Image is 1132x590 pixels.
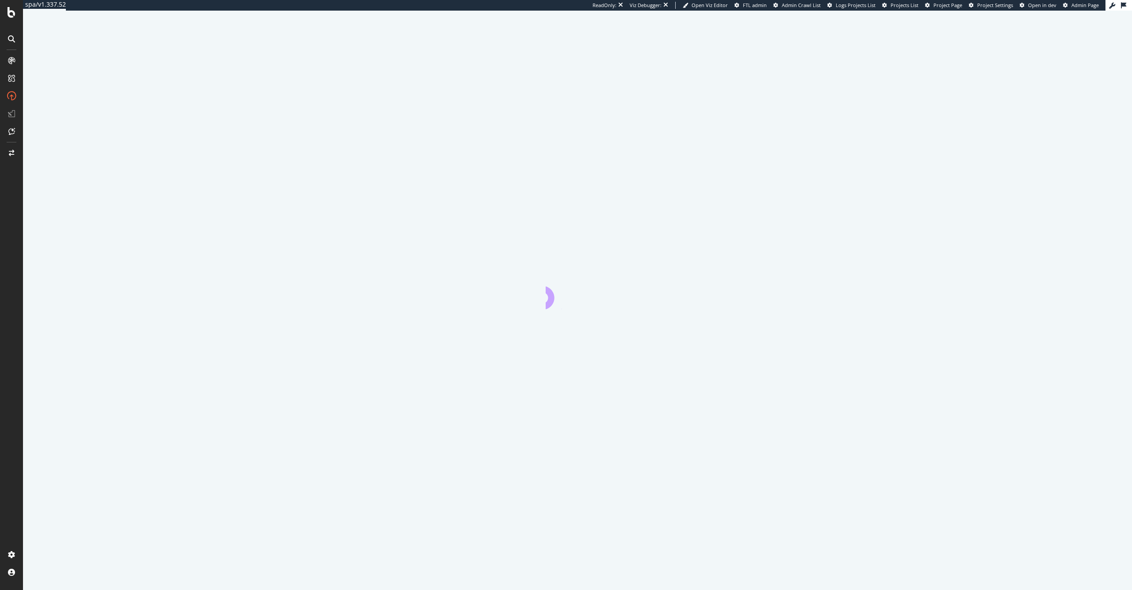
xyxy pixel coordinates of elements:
[891,2,918,8] span: Projects List
[773,2,821,9] a: Admin Crawl List
[743,2,767,8] span: FTL admin
[1071,2,1099,8] span: Admin Page
[683,2,728,9] a: Open Viz Editor
[882,2,918,9] a: Projects List
[969,2,1013,9] a: Project Settings
[1028,2,1056,8] span: Open in dev
[925,2,962,9] a: Project Page
[827,2,876,9] a: Logs Projects List
[630,2,662,9] div: Viz Debugger:
[1020,2,1056,9] a: Open in dev
[977,2,1013,8] span: Project Settings
[782,2,821,8] span: Admin Crawl List
[933,2,962,8] span: Project Page
[734,2,767,9] a: FTL admin
[692,2,728,8] span: Open Viz Editor
[593,2,616,9] div: ReadOnly:
[1063,2,1099,9] a: Admin Page
[546,277,609,309] div: animation
[836,2,876,8] span: Logs Projects List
